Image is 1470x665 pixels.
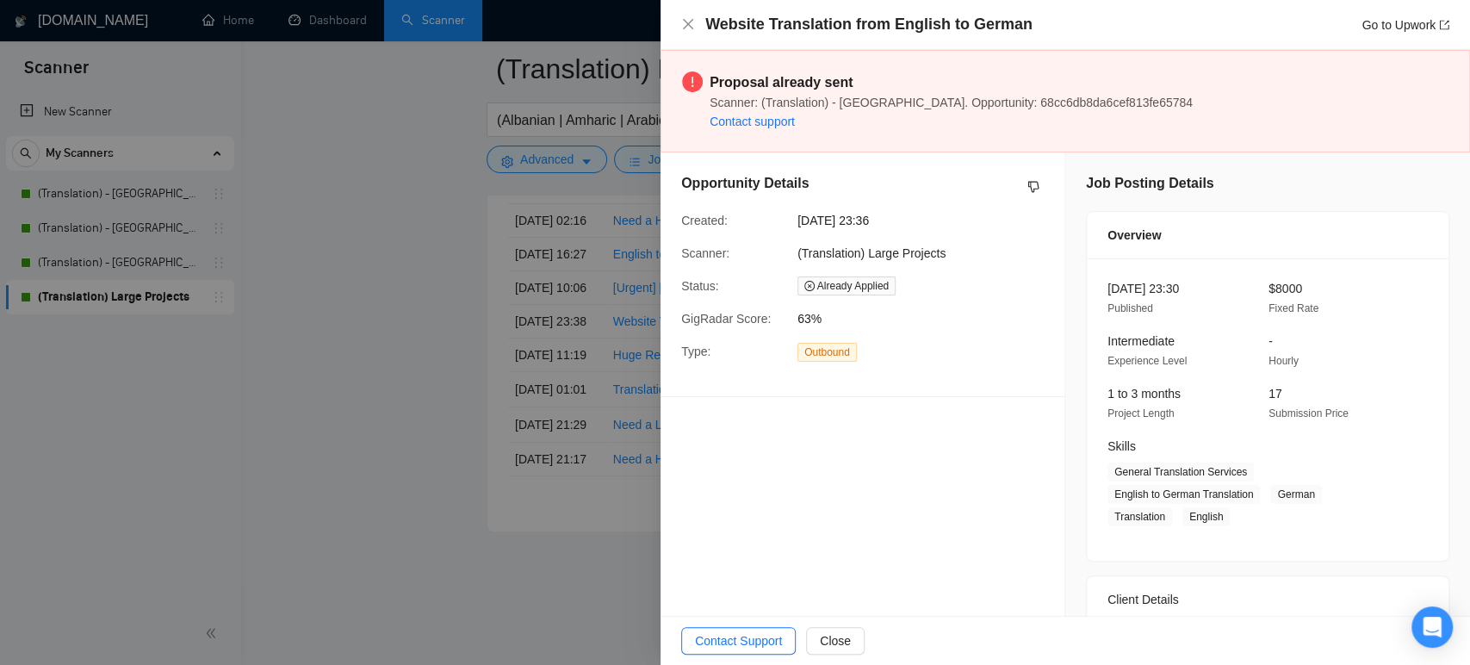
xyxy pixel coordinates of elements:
button: dislike [1023,177,1044,197]
span: GigRadar Score: [681,312,771,326]
span: $8000 [1268,282,1302,295]
a: Contact support [710,115,795,128]
h5: Job Posting Details [1086,173,1213,194]
span: Published [1107,302,1153,314]
span: Contact Support [695,631,782,650]
span: General Translation Services [1107,463,1254,482]
span: 17 [1268,387,1282,401]
span: dislike [1027,180,1039,194]
span: Submission Price [1268,407,1349,420]
span: Translation [1107,507,1172,526]
button: Close [681,17,695,32]
span: Intermediate [1107,334,1175,348]
span: export [1439,20,1449,30]
button: Contact Support [681,627,796,655]
h4: Website Translation from English to German [705,14,1033,35]
span: Fixed Rate [1268,302,1318,314]
span: (Translation) Large Projects [797,246,946,260]
span: - [1268,334,1273,348]
button: Close [806,627,865,655]
span: Overview [1107,226,1161,245]
span: [DATE] 23:30 [1107,282,1179,295]
span: Project Length [1107,407,1174,420]
span: English to German Translation [1107,485,1260,504]
span: [DATE] 23:36 [797,211,1056,230]
span: Created: [681,214,728,227]
span: close [681,17,695,31]
span: 63% [797,309,1056,328]
strong: Proposal already sent [710,75,853,90]
div: Open Intercom Messenger [1411,606,1453,648]
span: German [1270,485,1321,504]
span: English [1182,507,1230,526]
span: Scanner: (Translation) - [GEOGRAPHIC_DATA]. Opportunity: 68cc6db8da6cef813fe65784 [710,96,1193,109]
a: Go to Upworkexport [1361,18,1449,32]
div: Client Details [1107,576,1428,623]
span: Type: [681,345,710,358]
span: 1 to 3 months [1107,387,1181,401]
span: Skills [1107,439,1136,453]
span: Already Applied [797,277,896,295]
span: Close [820,631,851,650]
span: close-circle [804,281,815,291]
h5: Opportunity Details [681,173,809,194]
span: exclamation-circle [682,71,703,92]
span: Experience Level [1107,355,1187,367]
span: Scanner: [681,246,729,260]
span: Outbound [797,343,857,362]
span: Status: [681,279,719,293]
span: Hourly [1268,355,1299,367]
